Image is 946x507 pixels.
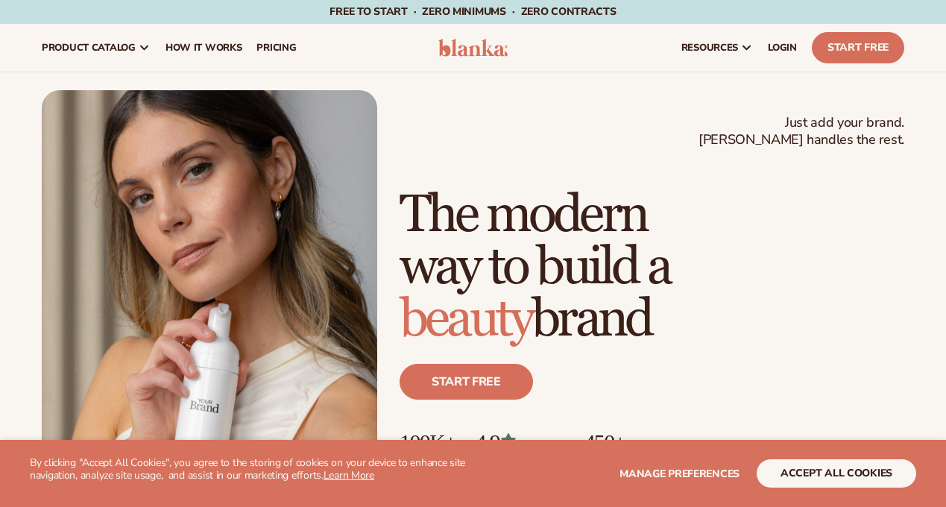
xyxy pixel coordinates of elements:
[400,429,461,454] p: 100K+
[324,468,374,482] a: Learn More
[249,24,303,72] a: pricing
[760,24,804,72] a: LOGIN
[400,189,904,346] h1: The modern way to build a brand
[400,364,533,400] a: Start free
[619,467,740,481] span: Manage preferences
[400,288,532,351] span: beauty
[256,42,296,54] span: pricing
[584,429,696,454] p: 450+
[158,24,250,72] a: How It Works
[329,4,616,19] span: Free to start · ZERO minimums · ZERO contracts
[681,42,738,54] span: resources
[165,42,242,54] span: How It Works
[476,429,570,454] p: 4.9
[438,39,508,57] img: logo
[30,457,473,482] p: By clicking "Accept All Cookies", you agree to the storing of cookies on your device to enhance s...
[674,24,760,72] a: resources
[699,114,904,149] span: Just add your brand. [PERSON_NAME] handles the rest.
[768,42,797,54] span: LOGIN
[619,459,740,488] button: Manage preferences
[34,24,158,72] a: product catalog
[42,42,136,54] span: product catalog
[812,32,904,63] a: Start Free
[757,459,916,488] button: accept all cookies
